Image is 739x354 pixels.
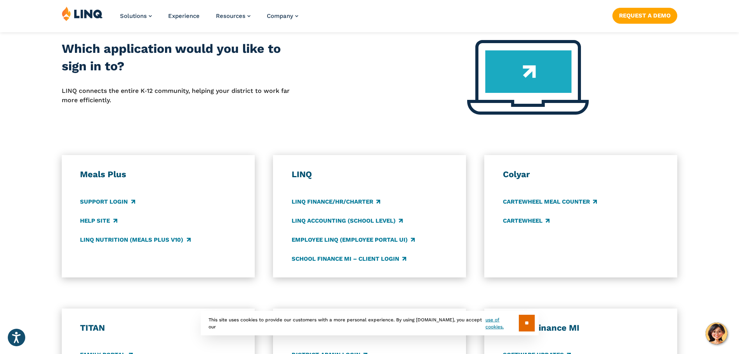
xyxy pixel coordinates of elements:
[216,12,245,19] span: Resources
[503,216,549,225] a: CARTEWHEEL
[267,12,298,19] a: Company
[216,12,250,19] a: Resources
[62,6,103,21] img: LINQ | K‑12 Software
[201,311,539,335] div: This site uses cookies to provide our customers with a more personal experience. By using [DOMAIN...
[62,40,308,75] h2: Which application would you like to sign in to?
[612,6,677,23] nav: Button Navigation
[706,323,727,344] button: Hello, have a question? Let’s chat.
[485,316,518,330] a: use of cookies.
[62,86,308,105] p: LINQ connects the entire K‑12 community, helping your district to work far more efficiently.
[120,12,152,19] a: Solutions
[292,197,380,206] a: LINQ Finance/HR/Charter
[80,197,135,206] a: Support Login
[120,6,298,32] nav: Primary Navigation
[503,169,659,180] h3: Colyar
[292,216,403,225] a: LINQ Accounting (school level)
[292,169,447,180] h3: LINQ
[80,169,236,180] h3: Meals Plus
[168,12,200,19] a: Experience
[503,323,659,333] h3: School Finance MI
[292,235,415,244] a: Employee LINQ (Employee Portal UI)
[292,255,406,263] a: School Finance MI – Client Login
[612,8,677,23] a: Request a Demo
[120,12,147,19] span: Solutions
[80,216,117,225] a: Help Site
[503,197,597,206] a: CARTEWHEEL Meal Counter
[267,12,293,19] span: Company
[80,235,190,244] a: LINQ Nutrition (Meals Plus v10)
[80,323,236,333] h3: TITAN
